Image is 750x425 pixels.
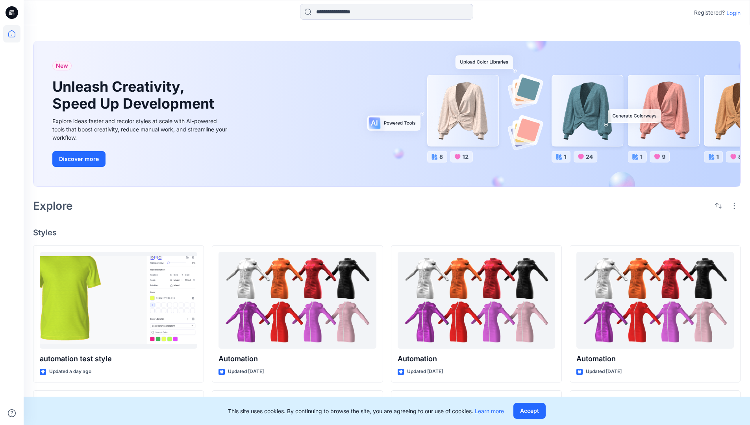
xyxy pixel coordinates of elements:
[52,151,106,167] button: Discover more
[219,252,376,349] a: Automation
[40,353,197,364] p: automation test style
[398,353,555,364] p: Automation
[49,368,91,376] p: Updated a day ago
[586,368,622,376] p: Updated [DATE]
[407,368,443,376] p: Updated [DATE]
[33,200,73,212] h2: Explore
[576,353,734,364] p: Automation
[228,407,504,415] p: This site uses cookies. By continuing to browse the site, you are agreeing to our use of cookies.
[726,9,741,17] p: Login
[513,403,546,419] button: Accept
[228,368,264,376] p: Updated [DATE]
[694,8,725,17] p: Registered?
[52,151,230,167] a: Discover more
[219,353,376,364] p: Automation
[52,78,218,112] h1: Unleash Creativity, Speed Up Development
[33,228,741,237] h4: Styles
[52,117,230,142] div: Explore ideas faster and recolor styles at scale with AI-powered tools that boost creativity, red...
[475,408,504,414] a: Learn more
[56,61,68,70] span: New
[40,252,197,349] a: automation test style
[576,252,734,349] a: Automation
[398,252,555,349] a: Automation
